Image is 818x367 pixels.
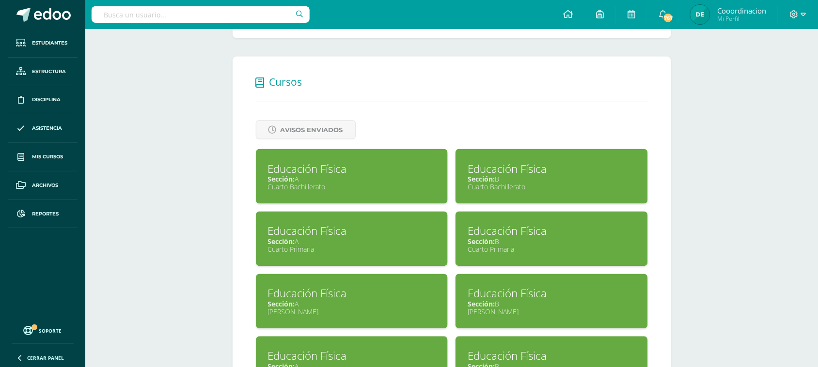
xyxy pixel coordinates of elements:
[268,161,436,176] div: Educación Física
[8,143,78,171] a: Mis cursos
[39,327,62,334] span: Soporte
[468,300,636,309] div: B
[269,76,302,89] span: Cursos
[256,212,448,266] a: Educación FísicaSección:ACuarto Primaria
[468,224,636,239] div: Educación Física
[691,5,710,24] img: 5b2783ad3a22ae473dcaf132f569719c.png
[268,300,436,309] div: A
[268,307,436,317] div: [PERSON_NAME]
[8,114,78,143] a: Asistencia
[456,274,648,329] a: Educación FísicaSección:B[PERSON_NAME]
[256,149,448,204] a: Educación FísicaSección:ACuarto Bachillerato
[281,121,343,139] span: Avisos Enviados
[268,245,436,254] div: Cuarto Primaria
[256,274,448,329] a: Educación FísicaSección:A[PERSON_NAME]
[32,210,59,218] span: Reportes
[663,13,674,23] span: 767
[468,286,636,301] div: Educación Física
[268,224,436,239] div: Educación Física
[32,124,62,132] span: Asistencia
[717,6,766,15] span: Cooordinacion
[268,237,295,246] span: Sección:
[717,15,766,23] span: Mi Perfil
[268,286,436,301] div: Educación Física
[468,245,636,254] div: Cuarto Primaria
[268,237,436,246] div: A
[12,323,74,336] a: Soporte
[468,349,636,364] div: Educación Física
[268,349,436,364] div: Educación Física
[468,175,495,184] span: Sección:
[268,183,436,192] div: Cuarto Bachillerato
[8,29,78,58] a: Estudiantes
[32,153,63,161] span: Mis cursos
[8,86,78,115] a: Disciplina
[456,149,648,204] a: Educación FísicaSección:BCuarto Bachillerato
[32,68,66,76] span: Estructura
[456,212,648,266] a: Educación FísicaSección:BCuarto Primaria
[468,237,636,246] div: B
[468,300,495,309] span: Sección:
[468,175,636,184] div: B
[32,39,67,47] span: Estudiantes
[468,183,636,192] div: Cuarto Bachillerato
[8,58,78,86] a: Estructura
[27,354,64,361] span: Cerrar panel
[8,171,78,200] a: Archivos
[8,200,78,229] a: Reportes
[268,300,295,309] span: Sección:
[268,175,295,184] span: Sección:
[256,121,356,139] a: Avisos Enviados
[468,307,636,317] div: [PERSON_NAME]
[468,237,495,246] span: Sección:
[268,175,436,184] div: A
[32,96,61,104] span: Disciplina
[92,6,310,23] input: Busca un usuario...
[32,182,58,189] span: Archivos
[468,161,636,176] div: Educación Física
